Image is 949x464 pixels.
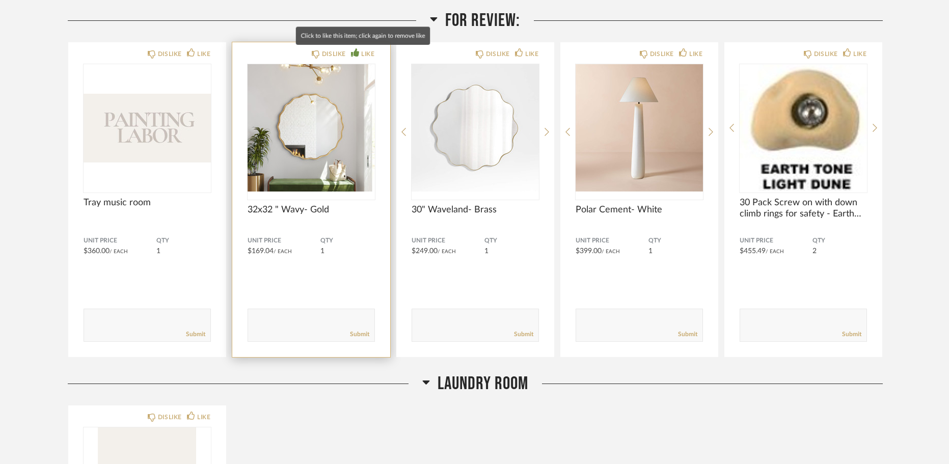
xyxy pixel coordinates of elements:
[576,204,703,215] span: Polar Cement- White
[158,49,182,59] div: DISLIKE
[412,204,539,215] span: 30" Waveland- Brass
[248,64,375,192] div: 0
[438,373,528,395] span: Laundry Room
[322,49,346,59] div: DISLIKE
[678,330,697,339] a: Submit
[486,49,510,59] div: DISLIKE
[412,248,438,255] span: $249.00
[84,197,211,208] span: Tray music room
[602,249,620,254] span: / Each
[84,64,211,192] img: undefined
[197,412,210,422] div: LIKE
[412,64,539,192] img: undefined
[197,49,210,59] div: LIKE
[689,49,702,59] div: LIKE
[484,248,489,255] span: 1
[525,49,538,59] div: LIKE
[156,237,211,245] span: QTY
[740,197,867,220] span: 30 Pack Screw on with down climb rings for safety - Earth tone light dune
[248,64,375,192] img: undefined
[576,64,703,192] div: 0
[740,237,812,245] span: Unit Price
[248,204,375,215] span: 32x32 " Wavy- Gold
[842,330,861,339] a: Submit
[350,330,369,339] a: Submit
[438,249,456,254] span: / Each
[156,248,160,255] span: 1
[274,249,292,254] span: / Each
[740,248,766,255] span: $455.49
[740,64,867,192] img: undefined
[412,237,484,245] span: Unit Price
[766,249,784,254] span: / Each
[412,64,539,192] div: 0
[576,248,602,255] span: $399.00
[812,248,817,255] span: 2
[576,64,703,192] img: undefined
[648,237,703,245] span: QTY
[853,49,866,59] div: LIKE
[158,412,182,422] div: DISLIKE
[445,10,520,32] span: For Review:
[361,49,374,59] div: LIKE
[110,249,128,254] span: / Each
[812,237,867,245] span: QTY
[248,248,274,255] span: $169.04
[484,237,539,245] span: QTY
[186,330,205,339] a: Submit
[814,49,838,59] div: DISLIKE
[320,237,375,245] span: QTY
[650,49,674,59] div: DISLIKE
[84,248,110,255] span: $360.00
[248,237,320,245] span: Unit Price
[514,330,533,339] a: Submit
[84,237,156,245] span: Unit Price
[576,237,648,245] span: Unit Price
[320,248,324,255] span: 1
[648,248,653,255] span: 1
